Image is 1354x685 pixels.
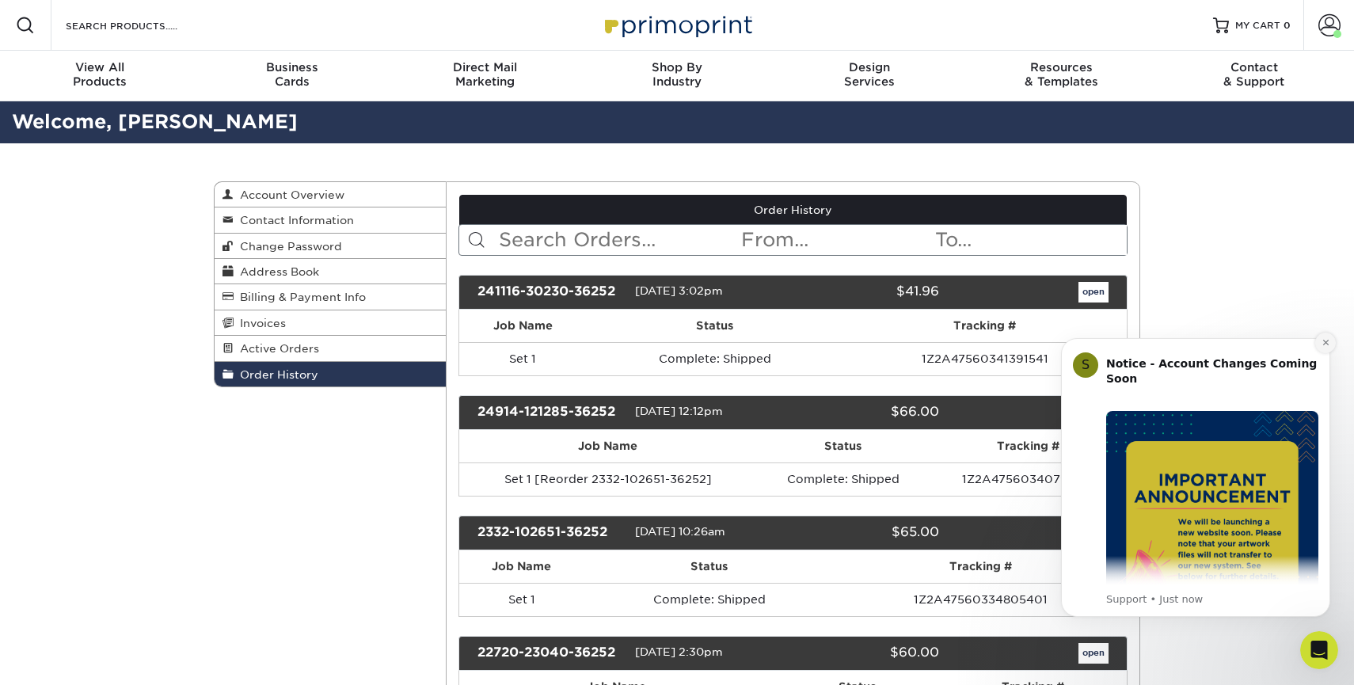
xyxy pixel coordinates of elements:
[4,60,196,74] span: View All
[234,317,286,329] span: Invoices
[581,51,774,101] a: Shop ByIndustry
[929,430,1127,462] th: Tracking #
[389,60,581,89] div: Marketing
[781,643,950,664] div: $60.00
[584,550,835,583] th: Status
[635,284,723,297] span: [DATE] 3:02pm
[740,225,933,255] input: From...
[466,282,635,303] div: 241116-30230-36252
[835,550,1127,583] th: Tracking #
[1300,631,1338,669] iframe: Intercom live chat
[635,645,723,658] span: [DATE] 2:30pm
[587,342,842,375] td: Complete: Shipped
[389,51,581,101] a: Direct MailMarketing
[466,402,635,423] div: 24914-121285-36252
[215,310,446,336] a: Invoices
[459,583,584,616] td: Set 1
[1284,20,1291,31] span: 0
[234,342,319,355] span: Active Orders
[1235,19,1280,32] span: MY CART
[584,583,835,616] td: Complete: Shipped
[1158,60,1350,74] span: Contact
[587,310,842,342] th: Status
[773,51,965,101] a: DesignServices
[215,234,446,259] a: Change Password
[1037,314,1354,642] iframe: Intercom notifications message
[196,51,389,101] a: BusinessCards
[4,637,135,679] iframe: Google Customer Reviews
[64,16,219,35] input: SEARCH PRODUCTS.....
[635,405,723,417] span: [DATE] 12:12pm
[466,643,635,664] div: 22720-23040-36252
[234,214,354,226] span: Contact Information
[773,60,965,74] span: Design
[934,225,1127,255] input: To...
[965,60,1158,74] span: Resources
[215,336,446,361] a: Active Orders
[459,462,758,496] td: Set 1 [Reorder 2332-102651-36252]
[196,60,389,74] span: Business
[497,225,740,255] input: Search Orders...
[234,240,342,253] span: Change Password
[215,362,446,386] a: Order History
[835,583,1127,616] td: 1Z2A47560334805401
[459,430,758,462] th: Job Name
[215,259,446,284] a: Address Book
[459,342,588,375] td: Set 1
[842,310,1127,342] th: Tracking #
[389,60,581,74] span: Direct Mail
[215,207,446,233] a: Contact Information
[965,60,1158,89] div: & Templates
[1158,51,1350,101] a: Contact& Support
[781,523,950,543] div: $65.00
[635,525,725,538] span: [DATE] 10:26am
[4,51,196,101] a: View AllProducts
[781,282,950,303] div: $41.96
[581,60,774,74] span: Shop By
[234,368,318,381] span: Order History
[4,60,196,89] div: Products
[929,462,1127,496] td: 1Z2A47560340798515
[459,310,588,342] th: Job Name
[781,402,950,423] div: $66.00
[234,265,319,278] span: Address Book
[215,182,446,207] a: Account Overview
[234,291,366,303] span: Billing & Payment Info
[581,60,774,89] div: Industry
[757,430,929,462] th: Status
[459,195,1128,225] a: Order History
[1078,282,1109,303] a: open
[757,462,929,496] td: Complete: Shipped
[965,51,1158,101] a: Resources& Templates
[459,550,584,583] th: Job Name
[215,284,446,310] a: Billing & Payment Info
[598,8,756,42] img: Primoprint
[466,523,635,543] div: 2332-102651-36252
[234,188,344,201] span: Account Overview
[1158,60,1350,89] div: & Support
[773,60,965,89] div: Services
[196,60,389,89] div: Cards
[1078,643,1109,664] a: open
[842,342,1127,375] td: 1Z2A47560341391541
